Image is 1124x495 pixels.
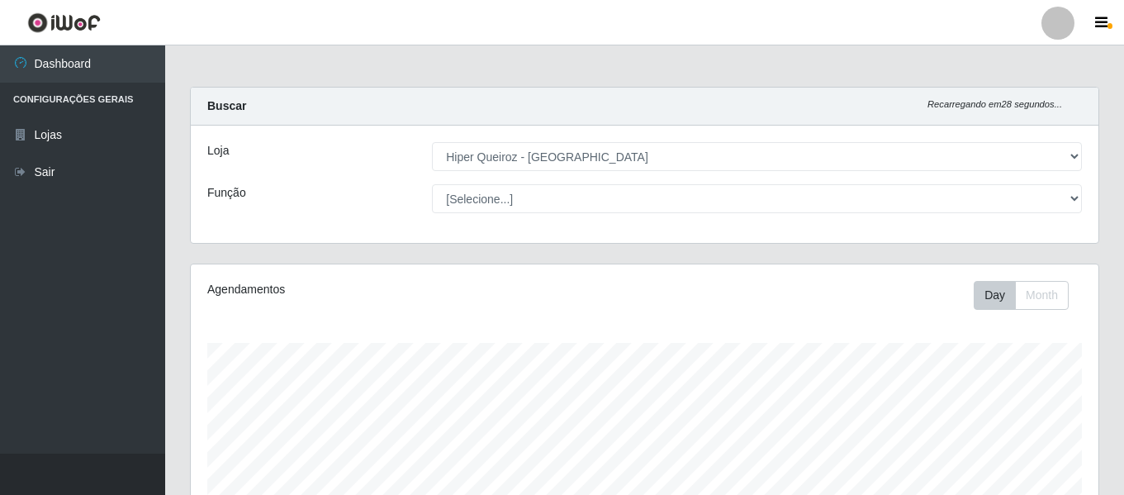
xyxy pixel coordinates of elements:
[927,99,1062,109] i: Recarregando em 28 segundos...
[207,184,246,202] label: Função
[1015,281,1069,310] button: Month
[27,12,101,33] img: CoreUI Logo
[974,281,1069,310] div: First group
[974,281,1016,310] button: Day
[974,281,1082,310] div: Toolbar with button groups
[207,281,557,298] div: Agendamentos
[207,142,229,159] label: Loja
[207,99,246,112] strong: Buscar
